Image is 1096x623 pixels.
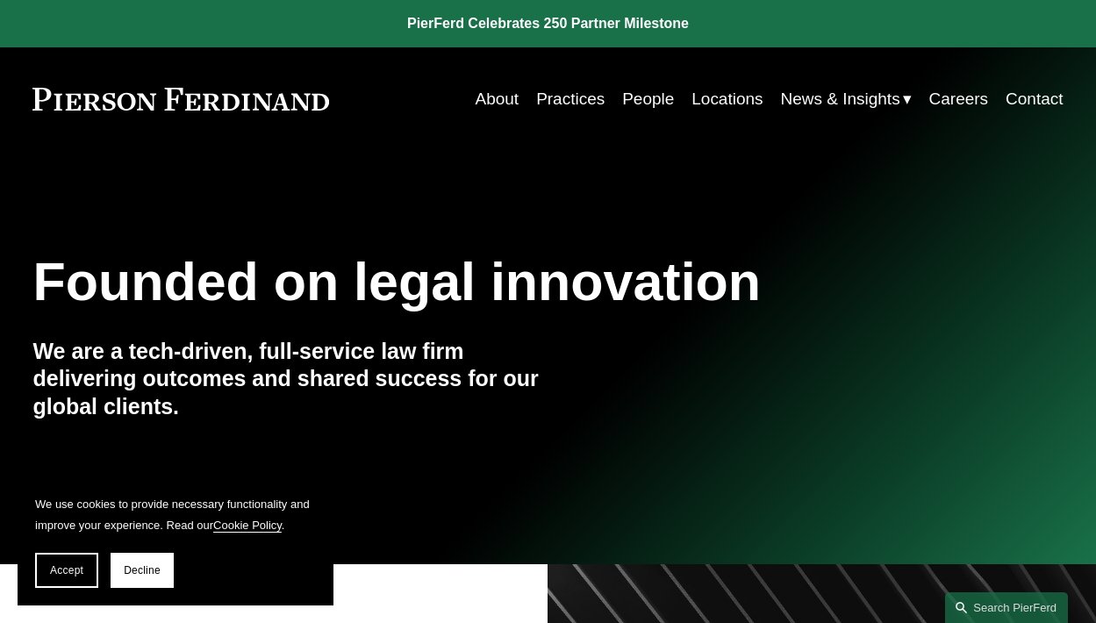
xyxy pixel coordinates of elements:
a: Contact [1006,82,1063,116]
a: folder dropdown [781,82,912,116]
span: Decline [124,564,161,576]
a: People [622,82,674,116]
a: About [476,82,519,116]
a: Cookie Policy [213,519,282,532]
h4: We are a tech-driven, full-service law firm delivering outcomes and shared success for our global... [32,338,548,421]
h1: Founded on legal innovation [32,252,891,313]
button: Decline [111,553,174,588]
a: Locations [691,82,763,116]
span: News & Insights [781,84,900,114]
span: Accept [50,564,83,576]
a: Practices [536,82,605,116]
p: We use cookies to provide necessary functionality and improve your experience. Read our . [35,494,316,535]
a: Search this site [945,592,1068,623]
button: Accept [35,553,98,588]
a: Careers [929,82,989,116]
section: Cookie banner [18,476,333,605]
